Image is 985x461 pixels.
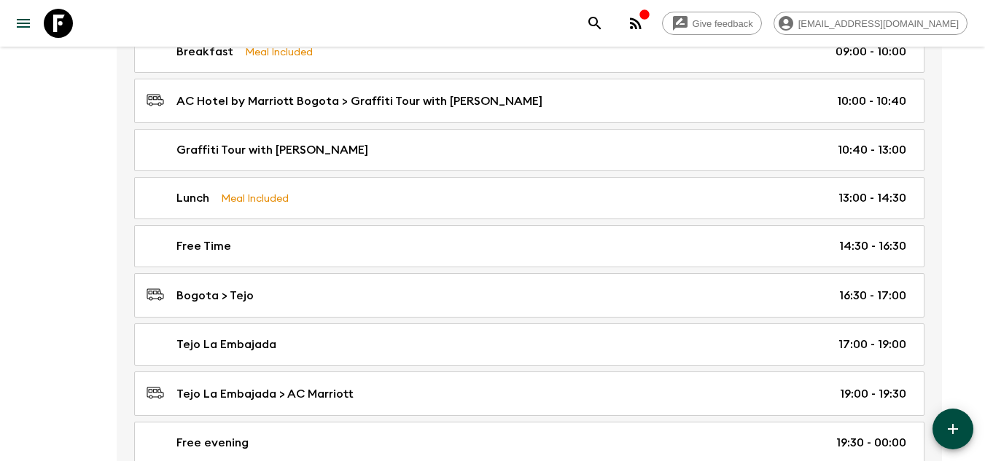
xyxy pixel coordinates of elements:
[134,323,924,366] a: Tejo La Embajada17:00 - 19:00
[176,385,354,403] p: Tejo La Embajada > AC Marriott
[838,336,906,353] p: 17:00 - 19:00
[685,18,761,29] span: Give feedback
[9,9,38,38] button: menu
[839,287,906,304] p: 16:30 - 17:00
[176,434,249,452] p: Free evening
[176,43,233,60] p: Breakfast
[838,141,906,159] p: 10:40 - 13:00
[774,12,968,35] div: [EMAIL_ADDRESS][DOMAIN_NAME]
[836,43,906,60] p: 09:00 - 10:00
[580,9,610,38] button: search adventures
[134,79,924,123] a: AC Hotel by Marriott Bogota > Graffiti Tour with [PERSON_NAME]10:00 - 10:40
[836,434,906,452] p: 19:30 - 00:00
[134,371,924,416] a: Tejo La Embajada > AC Marriott19:00 - 19:30
[176,92,542,110] p: AC Hotel by Marriott Bogota > Graffiti Tour with [PERSON_NAME]
[134,273,924,318] a: Bogota > Tejo16:30 - 17:00
[221,190,289,206] p: Meal Included
[840,385,906,403] p: 19:00 - 19:30
[176,237,231,255] p: Free Time
[662,12,762,35] a: Give feedback
[176,287,254,304] p: Bogota > Tejo
[176,141,368,159] p: Graffiti Tour with [PERSON_NAME]
[134,31,924,73] a: BreakfastMeal Included09:00 - 10:00
[176,189,209,207] p: Lunch
[134,225,924,267] a: Free Time14:30 - 16:30
[839,237,906,255] p: 14:30 - 16:30
[245,44,313,60] p: Meal Included
[838,189,906,207] p: 13:00 - 14:30
[176,336,276,353] p: Tejo La Embajada
[837,92,906,110] p: 10:00 - 10:40
[134,129,924,171] a: Graffiti Tour with [PERSON_NAME]10:40 - 13:00
[790,18,967,29] span: [EMAIL_ADDRESS][DOMAIN_NAME]
[134,177,924,219] a: LunchMeal Included13:00 - 14:30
